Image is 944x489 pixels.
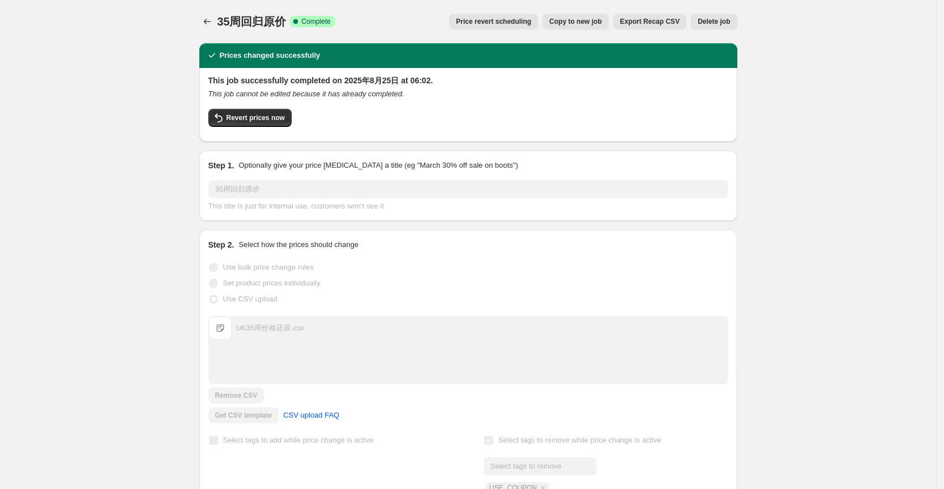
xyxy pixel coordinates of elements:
[238,239,358,250] p: Select how the prices should change
[236,322,305,334] div: UK35周价格还原.csv
[217,15,286,28] span: 35周回归原价
[620,17,680,26] span: Export Recap CSV
[543,14,609,29] button: Copy to new job
[208,180,728,198] input: 30% off holiday sale
[223,295,277,303] span: Use CSV upload
[276,406,346,424] a: CSV upload FAQ
[449,14,538,29] button: Price revert scheduling
[208,202,384,210] span: This title is just for internal use, customers won't see it
[238,160,518,171] p: Optionally give your price [MEDICAL_DATA] a title (eg "March 30% off sale on boots")
[691,14,737,29] button: Delete job
[498,436,661,444] span: Select tags to remove while price change is active
[223,263,314,271] span: Use bulk price change rules
[199,14,215,29] button: Price change jobs
[208,109,292,127] button: Revert prices now
[208,239,234,250] h2: Step 2.
[613,14,686,29] button: Export Recap CSV
[227,113,285,122] span: Revert prices now
[223,436,374,444] span: Select tags to add while price change is active
[208,75,728,86] h2: This job successfully completed on 2025年8月25日 at 06:02.
[456,17,531,26] span: Price revert scheduling
[220,50,321,61] h2: Prices changed successfully
[301,17,330,26] span: Complete
[484,457,597,475] input: Select tags to remove
[698,17,730,26] span: Delete job
[208,160,234,171] h2: Step 1.
[283,410,339,421] span: CSV upload FAQ
[208,90,404,98] i: This job cannot be edited because it has already completed.
[549,17,602,26] span: Copy to new job
[223,279,321,287] span: Set product prices individually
